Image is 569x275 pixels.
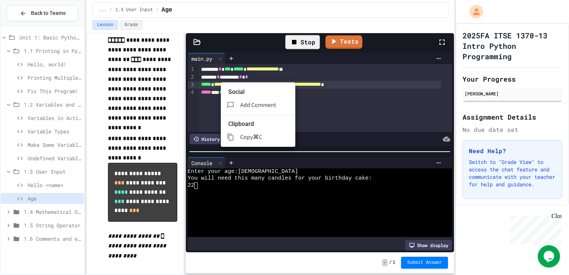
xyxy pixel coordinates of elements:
[188,55,216,63] div: main.py
[405,240,452,250] div: Show display
[24,208,81,216] span: 1.4 Mathematical Operators
[28,74,81,82] span: Printing Multiple Lines
[28,114,81,122] span: Variables in Action
[24,101,81,108] span: 1.2 Variables and Types
[24,221,81,229] span: 1.5 String Operator
[188,175,372,182] span: You will need this many candles for your birthday cake:
[188,66,195,73] div: 1
[462,112,562,122] h2: Assignment Details
[462,3,485,20] div: My Account
[24,235,81,243] span: 1.6 Comments and end= & sep=
[228,118,295,130] li: Clipboard
[392,260,395,266] span: 1
[228,86,295,98] li: Social
[462,74,562,84] h2: Your Progress
[469,146,556,155] h3: Need Help?
[188,89,195,97] div: 4
[188,159,216,167] div: Console
[28,141,81,149] span: Make Some Variables!
[325,35,362,49] a: Tests
[382,259,388,266] span: -
[407,260,442,266] span: Submit Answer
[188,168,298,175] span: Enter your age:[DEMOGRAPHIC_DATA]
[24,168,81,176] span: 1.3 User Input
[188,73,195,81] div: 2
[253,133,262,142] p: ⌘C
[507,213,562,244] iframe: chat widget
[28,181,81,189] span: Hello <name>
[19,34,81,41] span: Unit 1: Basic Python and Console Interaction
[465,90,560,97] div: [PERSON_NAME]
[110,7,112,13] span: /
[285,35,320,49] div: Stop
[28,60,81,68] span: Hello, world!
[99,7,107,13] span: ...
[120,20,143,30] button: Grade
[240,133,253,141] span: Copy
[24,47,81,55] span: 1.1 Printing in Python
[190,134,223,144] div: History
[469,158,556,188] p: Switch to "Grade View" to access the chat feature and communicate with your teacher for help and ...
[462,125,562,134] div: No due date set
[462,30,562,61] h1: 2025FA ITSE 1370-13 Intro Python Programming
[389,260,392,266] span: /
[538,245,562,268] iframe: chat widget
[188,81,195,89] div: 3
[28,154,81,162] span: Undefined Variables
[28,127,81,135] span: Variable Types
[115,7,153,13] span: 1.3 User Input
[31,9,66,17] span: Back to Teams
[240,101,276,109] span: Add Comment
[28,87,81,95] span: Fix This Program!
[92,20,118,30] button: Lesson
[188,182,194,189] span: 22
[3,3,51,47] div: Chat with us now!Close
[156,7,159,13] span: /
[162,6,172,15] span: Age
[28,195,81,202] span: Age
